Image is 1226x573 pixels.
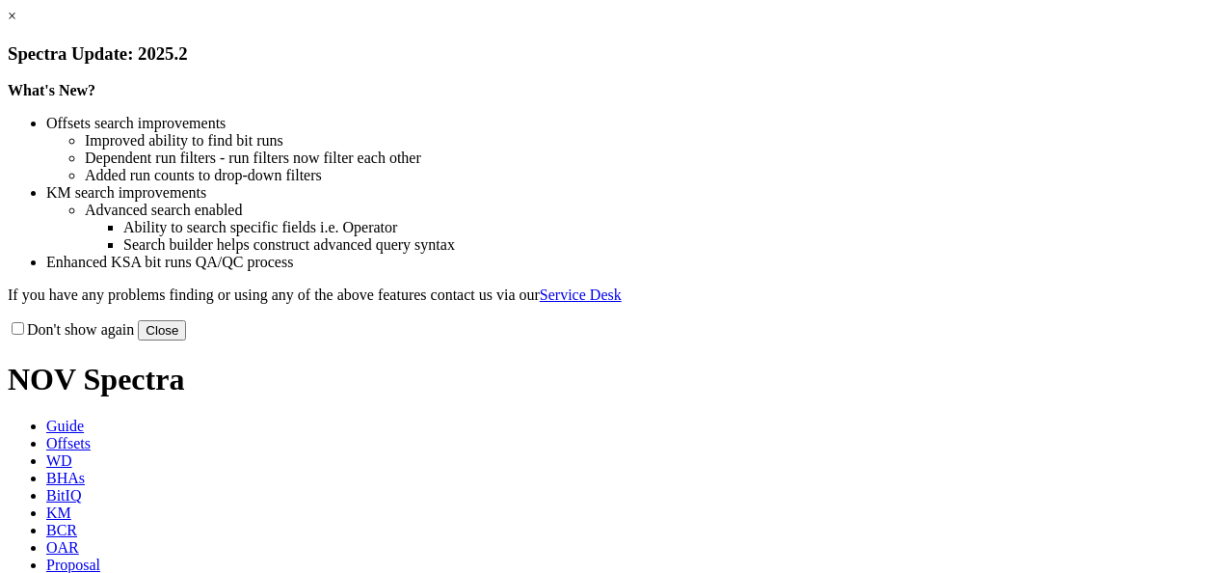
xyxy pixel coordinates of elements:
span: Guide [46,418,84,434]
li: Advanced search enabled [85,202,1218,219]
span: Offsets [46,435,91,451]
li: Enhanced KSA bit runs QA/QC process [46,254,1218,271]
li: Ability to search specific fields i.e. Operator [123,219,1218,236]
span: KM [46,505,71,521]
span: BHAs [46,470,85,486]
li: Search builder helps construct advanced query syntax [123,236,1218,254]
span: OAR [46,539,79,556]
span: Proposal [46,557,100,573]
a: Service Desk [540,286,622,303]
h3: Spectra Update: 2025.2 [8,43,1218,65]
span: WD [46,452,72,469]
li: KM search improvements [46,184,1218,202]
li: Dependent run filters - run filters now filter each other [85,150,1218,167]
input: Don't show again [12,322,24,335]
li: Offsets search improvements [46,115,1218,132]
li: Added run counts to drop-down filters [85,167,1218,184]
li: Improved ability to find bit runs [85,132,1218,150]
a: × [8,8,16,24]
h1: NOV Spectra [8,362,1218,397]
span: BitIQ [46,487,81,504]
span: BCR [46,522,77,538]
strong: What's New? [8,82,95,98]
label: Don't show again [8,321,134,338]
button: Close [138,320,186,341]
p: If you have any problems finding or using any of the above features contact us via our [8,286,1218,304]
